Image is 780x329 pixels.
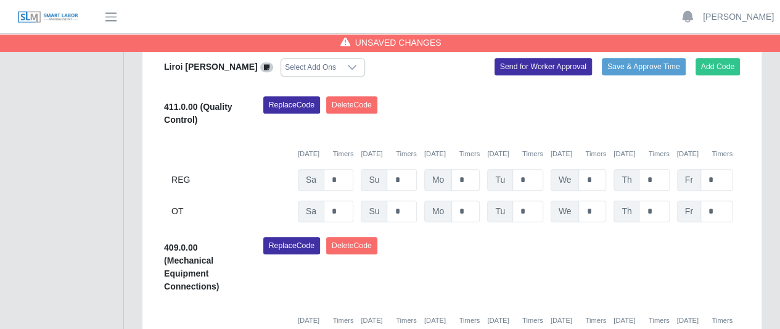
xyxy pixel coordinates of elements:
button: Timers [522,149,543,159]
b: Liroi [PERSON_NAME] [164,62,258,72]
span: Th [614,201,639,222]
button: Send for Worker Approval [495,58,592,75]
button: Timers [585,315,606,326]
div: [DATE] [487,315,543,326]
span: We [551,169,580,191]
button: Timers [649,149,670,159]
div: [DATE] [487,149,543,159]
button: Timers [396,149,417,159]
span: Mo [424,169,452,191]
button: Timers [712,149,733,159]
span: Sa [298,169,324,191]
div: [DATE] [424,315,480,326]
b: 409.0.00 (Mechanical Equipment Connections) [164,243,219,291]
span: Unsaved Changes [355,36,441,49]
button: Timers [522,315,543,326]
button: DeleteCode [326,96,377,114]
button: Timers [396,315,417,326]
button: Timers [712,315,733,326]
button: Add Code [696,58,741,75]
div: OT [171,201,290,222]
button: Timers [333,149,354,159]
button: Timers [459,315,480,326]
span: Tu [487,169,513,191]
img: SLM Logo [17,10,79,24]
div: [DATE] [614,149,669,159]
div: Select Add Ons [281,59,340,76]
div: [DATE] [677,149,733,159]
span: We [551,201,580,222]
div: [DATE] [424,149,480,159]
button: Timers [333,315,354,326]
span: Tu [487,201,513,222]
div: [DATE] [614,315,669,326]
a: [PERSON_NAME] [703,10,774,23]
span: Sa [298,201,324,222]
div: [DATE] [677,315,733,326]
button: ReplaceCode [263,237,320,254]
button: Timers [649,315,670,326]
button: ReplaceCode [263,96,320,114]
div: [DATE] [551,149,606,159]
div: [DATE] [298,149,353,159]
button: Timers [585,149,606,159]
div: [DATE] [551,315,606,326]
span: Mo [424,201,452,222]
span: Su [361,201,387,222]
span: Th [614,169,639,191]
a: View/Edit Notes [260,62,274,72]
span: Fr [677,201,701,222]
div: [DATE] [361,315,416,326]
button: Timers [459,149,480,159]
div: [DATE] [361,149,416,159]
b: 411.0.00 (Quality Control) [164,102,232,125]
div: [DATE] [298,315,353,326]
span: Fr [677,169,701,191]
button: Save & Approve Time [602,58,686,75]
div: REG [171,169,290,191]
button: DeleteCode [326,237,377,254]
span: Su [361,169,387,191]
